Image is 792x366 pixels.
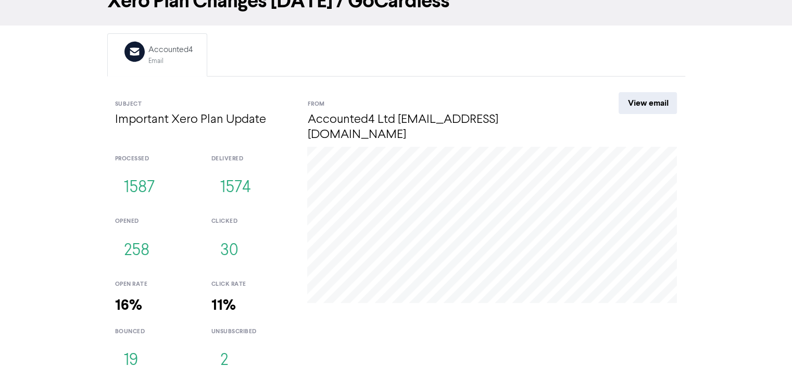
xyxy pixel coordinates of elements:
h4: Important Xero Plan Update [115,112,292,128]
button: 1587 [115,171,164,205]
button: 1574 [211,171,259,205]
div: bounced [115,327,196,336]
div: From [307,100,581,109]
div: click rate [211,280,292,289]
div: delivered [211,155,292,163]
div: Email [148,56,193,66]
button: 30 [211,234,247,268]
h4: Accounted4 Ltd [EMAIL_ADDRESS][DOMAIN_NAME] [307,112,581,143]
iframe: Chat Widget [740,316,792,366]
div: clicked [211,217,292,226]
strong: 16% [115,296,142,314]
div: Subject [115,100,292,109]
div: processed [115,155,196,163]
strong: 11% [211,296,235,314]
div: unsubscribed [211,327,292,336]
button: 258 [115,234,158,268]
div: Accounted4 [148,44,193,56]
div: opened [115,217,196,226]
div: open rate [115,280,196,289]
a: View email [619,92,677,114]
